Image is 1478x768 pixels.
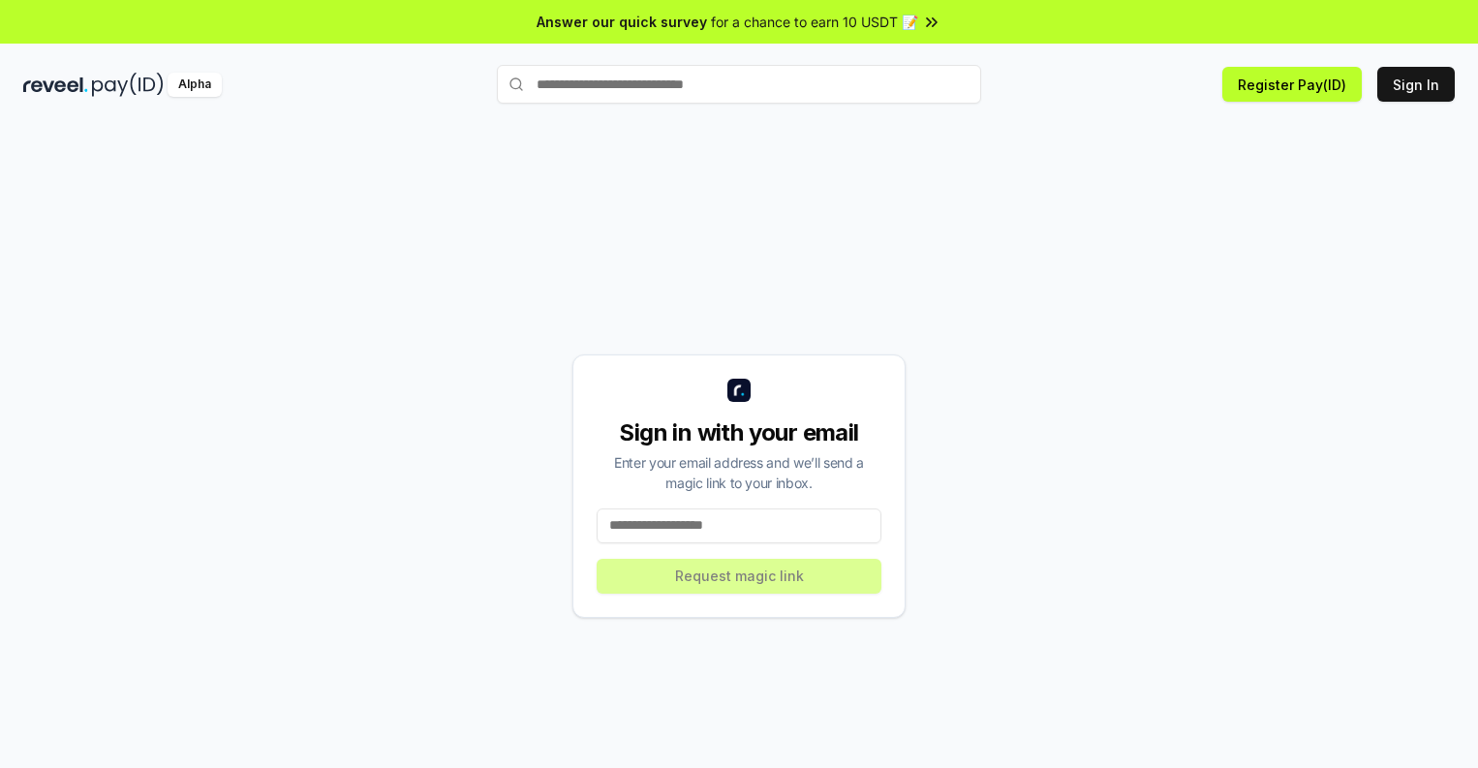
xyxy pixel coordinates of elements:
button: Register Pay(ID) [1222,67,1362,102]
button: Sign In [1377,67,1455,102]
img: pay_id [92,73,164,97]
img: reveel_dark [23,73,88,97]
span: Answer our quick survey [537,12,707,32]
img: logo_small [727,379,751,402]
div: Alpha [168,73,222,97]
div: Sign in with your email [597,417,881,448]
div: Enter your email address and we’ll send a magic link to your inbox. [597,452,881,493]
span: for a chance to earn 10 USDT 📝 [711,12,918,32]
